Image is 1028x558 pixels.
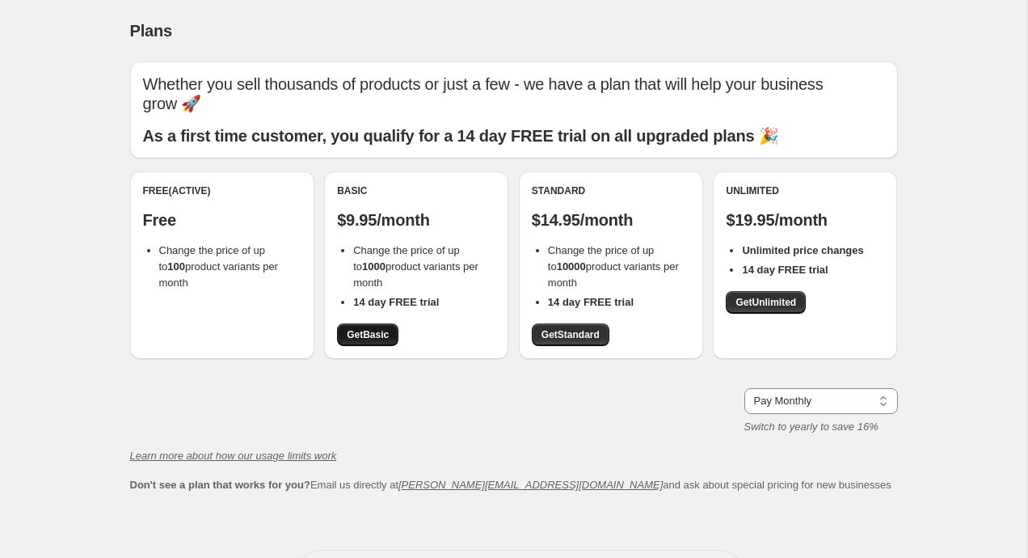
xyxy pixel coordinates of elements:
[541,328,600,341] span: Get Standard
[337,323,398,346] a: GetBasic
[726,184,884,197] div: Unlimited
[548,296,634,308] b: 14 day FREE trial
[337,210,495,230] p: $9.95/month
[557,260,586,273] b: 10000
[726,210,884,230] p: $19.95/month
[744,421,878,433] i: Switch to yearly to save 16%
[726,291,806,314] a: GetUnlimited
[398,479,663,491] a: [PERSON_NAME][EMAIL_ADDRESS][DOMAIN_NAME]
[130,479,310,491] b: Don't see a plan that works for you?
[353,244,478,289] span: Change the price of up to product variants per month
[347,328,389,341] span: Get Basic
[532,323,609,346] a: GetStandard
[353,296,439,308] b: 14 day FREE trial
[159,244,278,289] span: Change the price of up to product variants per month
[742,244,863,256] b: Unlimited price changes
[362,260,385,273] b: 1000
[735,296,796,309] span: Get Unlimited
[532,210,690,230] p: $14.95/month
[532,184,690,197] div: Standard
[143,210,301,230] p: Free
[143,127,779,145] b: As a first time customer, you qualify for a 14 day FREE trial on all upgraded plans 🎉
[130,22,172,40] span: Plans
[130,479,891,491] span: Email us directly at and ask about special pricing for new businesses
[143,74,885,113] p: Whether you sell thousands of products or just a few - we have a plan that will help your busines...
[337,184,495,197] div: Basic
[143,184,301,197] div: Free (Active)
[742,264,828,276] b: 14 day FREE trial
[130,450,337,462] a: Learn more about how our usage limits work
[167,260,185,273] b: 100
[548,244,679,289] span: Change the price of up to product variants per month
